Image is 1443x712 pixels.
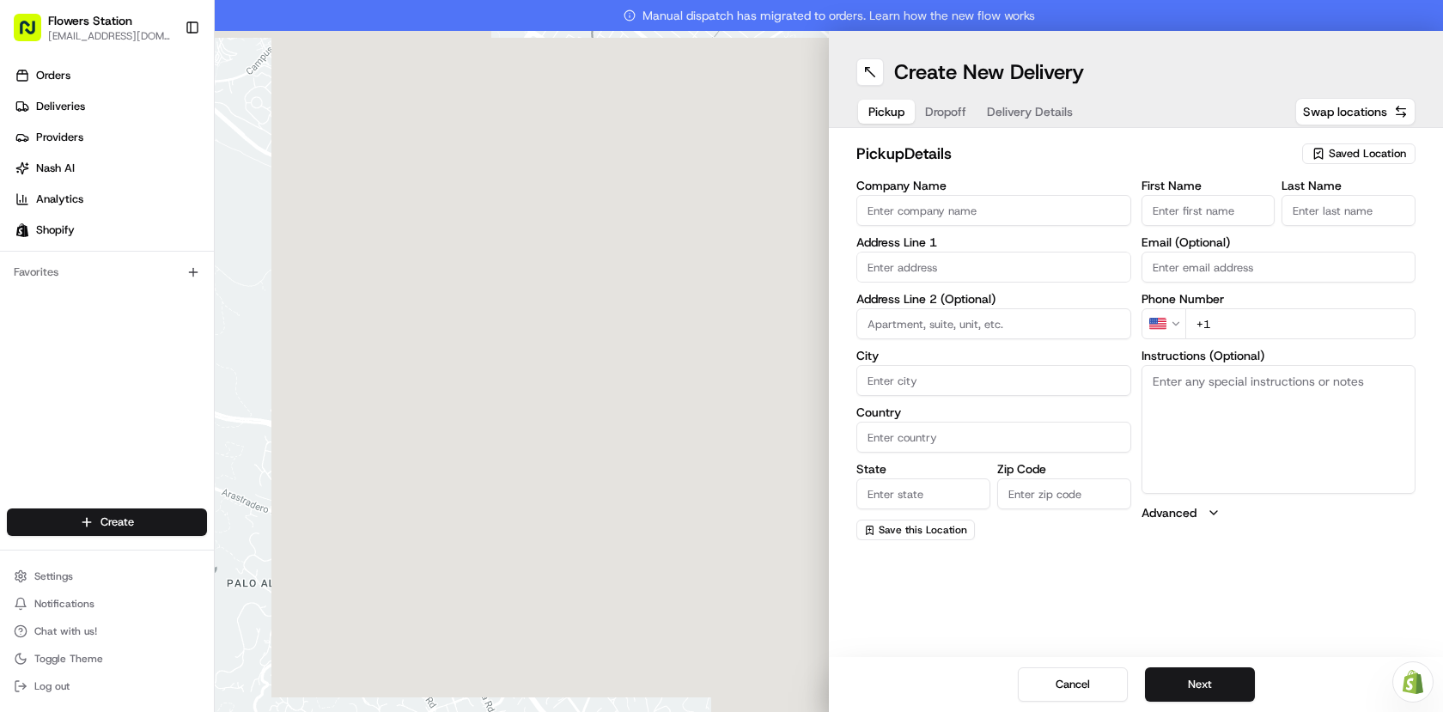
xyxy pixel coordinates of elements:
span: Shopify [36,222,75,238]
button: Settings [7,564,207,588]
input: Enter zip code [997,478,1131,509]
span: Deliveries [36,99,85,114]
span: Manual dispatch has migrated to orders. Learn how the new flow works [624,7,1035,24]
span: Settings [34,569,73,583]
button: Toggle Theme [7,647,207,671]
button: Swap locations [1295,98,1416,125]
label: Instructions (Optional) [1142,350,1416,362]
button: Save this Location [856,520,975,540]
button: Saved Location [1302,142,1416,166]
label: Advanced [1142,504,1196,521]
input: Enter state [856,478,990,509]
input: Apartment, suite, unit, etc. [856,308,1131,339]
button: Log out [7,674,207,698]
label: Phone Number [1142,293,1416,305]
input: Enter city [856,365,1131,396]
a: Deliveries [7,93,214,120]
img: Shopify logo [15,223,29,237]
span: Toggle Theme [34,652,103,666]
label: Email (Optional) [1142,236,1416,248]
span: Pickup [868,103,904,120]
button: Flowers Station [48,12,132,29]
span: Nash AI [36,161,75,176]
label: Country [856,406,1131,418]
button: Chat with us! [7,619,207,643]
span: Dropoff [925,103,966,120]
button: Create [7,508,207,536]
button: Next [1145,667,1255,702]
a: Shopify [7,216,214,244]
input: Enter company name [856,195,1131,226]
span: Swap locations [1303,103,1387,120]
span: Save this Location [879,523,967,537]
input: Enter email address [1142,252,1416,283]
input: Enter first name [1142,195,1276,226]
label: City [856,350,1131,362]
label: State [856,463,990,475]
span: Orders [36,68,70,83]
input: Enter address [856,252,1131,283]
label: Company Name [856,180,1131,192]
label: Address Line 1 [856,236,1131,248]
button: [EMAIL_ADDRESS][DOMAIN_NAME] [48,29,171,43]
label: Zip Code [997,463,1131,475]
button: Notifications [7,592,207,616]
button: Flowers Station[EMAIL_ADDRESS][DOMAIN_NAME] [7,7,178,48]
div: Favorites [7,259,207,286]
label: Address Line 2 (Optional) [856,293,1131,305]
span: Delivery Details [987,103,1073,120]
span: Providers [36,130,83,145]
a: Nash AI [7,155,214,182]
input: Enter phone number [1185,308,1416,339]
a: Providers [7,124,214,151]
span: Chat with us! [34,624,97,638]
span: Create [100,514,134,530]
button: Cancel [1018,667,1128,702]
span: Notifications [34,597,94,611]
span: Analytics [36,192,83,207]
button: Advanced [1142,504,1416,521]
span: Log out [34,679,70,693]
a: Analytics [7,186,214,213]
input: Enter last name [1282,195,1416,226]
label: First Name [1142,180,1276,192]
h2: pickup Details [856,142,1292,166]
a: Orders [7,62,214,89]
h1: Create New Delivery [894,58,1084,86]
span: Saved Location [1329,146,1406,161]
input: Enter country [856,422,1131,453]
label: Last Name [1282,180,1416,192]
